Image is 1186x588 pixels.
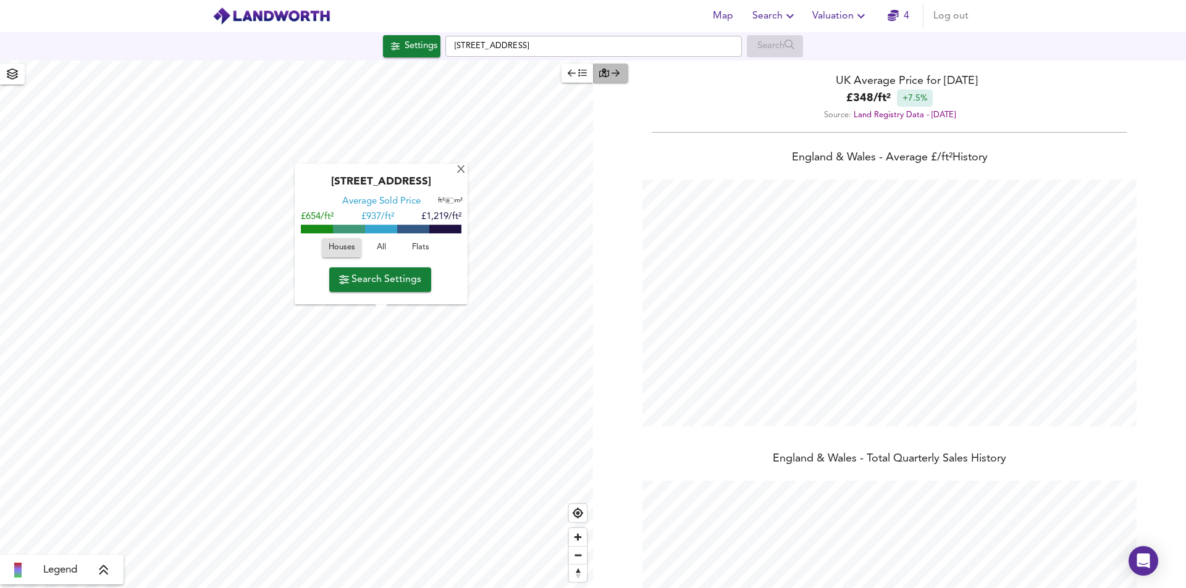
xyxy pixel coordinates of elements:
button: Flats [401,239,440,258]
button: Search Settings [329,267,431,292]
button: Search [747,4,802,28]
button: Map [703,4,742,28]
button: Settings [383,35,440,57]
a: 4 [888,7,909,25]
button: Find my location [569,504,587,522]
div: England & Wales - Total Quarterly Sales History [593,451,1186,468]
button: Houses [322,239,361,258]
div: England & Wales - Average £/ ft² History [593,150,1186,167]
div: X [456,165,466,176]
span: Search [752,7,797,25]
div: +7.5% [897,89,933,107]
span: Valuation [812,7,868,25]
span: Legend [43,563,77,578]
span: £ 937/ft² [361,213,394,222]
span: Zoom out [569,547,587,564]
div: Average Sold Price [342,196,421,209]
div: UK Average Price for [DATE] [593,73,1186,89]
button: Zoom out [569,546,587,564]
div: Source: [593,107,1186,123]
button: 4 [878,4,918,28]
div: Click to configure Search Settings [383,35,440,57]
span: m² [455,198,463,205]
button: Valuation [807,4,873,28]
button: Zoom in [569,528,587,546]
b: £ 348 / ft² [846,90,891,107]
span: Houses [328,241,355,255]
span: ft² [438,198,445,205]
div: Settings [405,38,437,54]
button: Reset bearing to north [569,564,587,582]
span: Map [708,7,738,25]
span: £1,219/ft² [421,213,461,222]
div: [STREET_ADDRESS] [301,176,461,196]
div: Enable a Source before running a Search [747,35,803,57]
div: Open Intercom Messenger [1129,546,1158,576]
input: Enter a location... [445,36,742,57]
button: All [361,239,401,258]
span: All [364,241,398,255]
img: logo [212,7,330,25]
span: Log out [933,7,969,25]
span: Flats [404,241,437,255]
span: £654/ft² [301,213,334,222]
a: Land Registry Data - [DATE] [854,111,956,119]
span: Search Settings [339,271,421,288]
button: Log out [928,4,974,28]
span: Reset bearing to north [569,565,587,582]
